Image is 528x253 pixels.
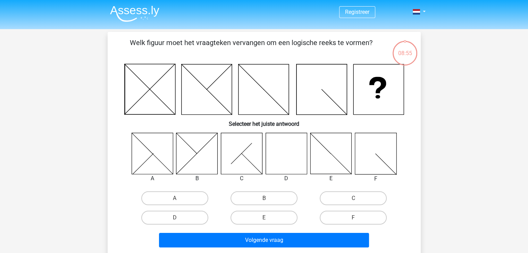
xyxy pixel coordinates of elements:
div: F [350,175,402,183]
button: Volgende vraag [159,233,369,247]
label: A [141,191,208,205]
img: Assessly [110,6,159,22]
div: A [126,174,179,183]
div: 08:55 [392,40,418,58]
div: B [171,174,223,183]
div: D [260,174,313,183]
label: E [231,211,297,225]
label: B [231,191,297,205]
div: E [305,174,357,183]
h6: Selecteer het juiste antwoord [119,115,410,127]
label: D [141,211,208,225]
p: Welk figuur moet het vraagteken vervangen om een logische reeks te vormen? [119,37,384,58]
div: C [216,174,268,183]
label: C [320,191,387,205]
label: F [320,211,387,225]
a: Registreer [345,9,369,15]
